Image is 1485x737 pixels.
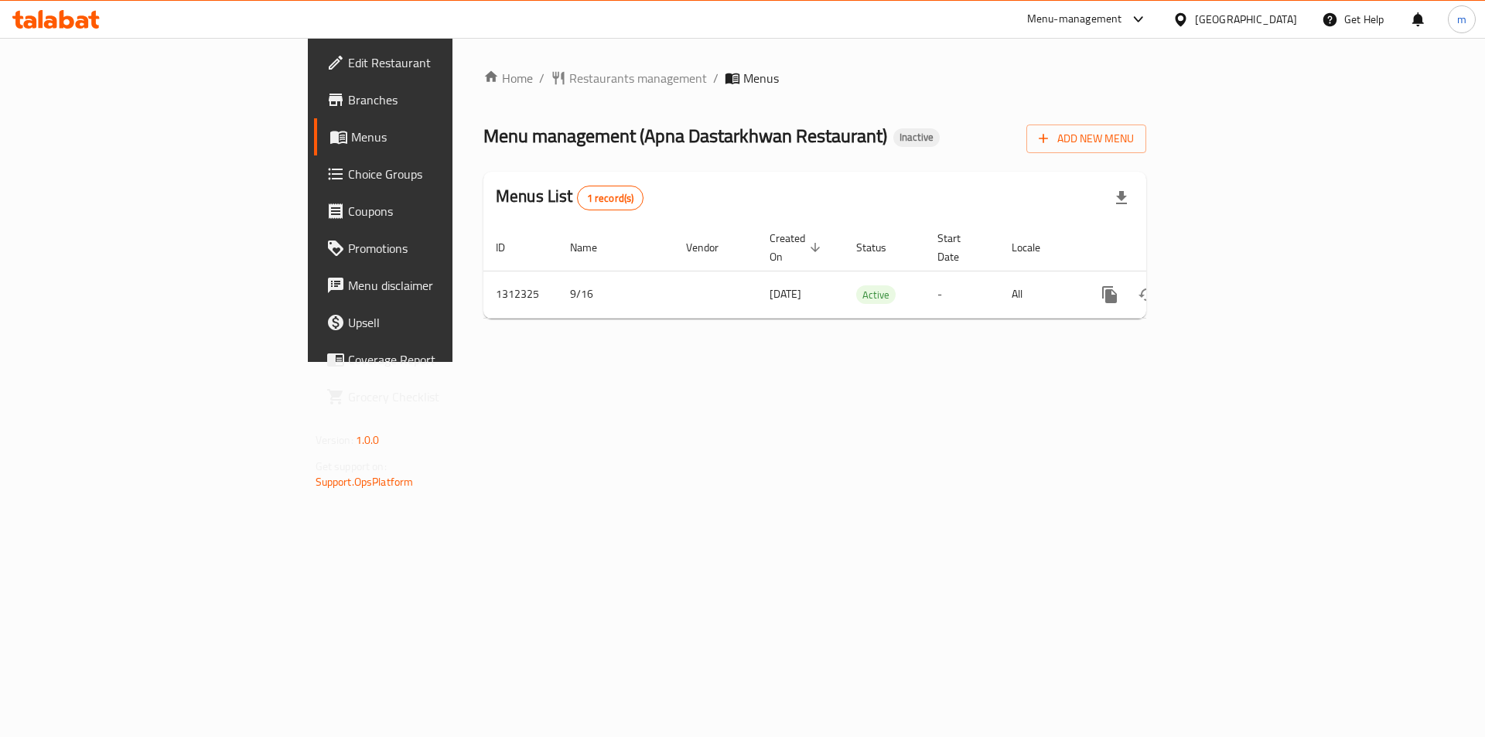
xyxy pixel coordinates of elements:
button: more [1091,276,1128,313]
span: [DATE] [770,284,801,304]
a: Coverage Report [314,341,556,378]
span: Choice Groups [348,165,544,183]
div: Menu-management [1027,10,1122,29]
span: Branches [348,90,544,109]
td: All [999,271,1079,318]
th: Actions [1079,224,1252,271]
span: Vendor [686,238,739,257]
div: Inactive [893,128,940,147]
span: Menu disclaimer [348,276,544,295]
a: Branches [314,81,556,118]
table: enhanced table [483,224,1252,319]
span: Restaurants management [569,69,707,87]
div: [GEOGRAPHIC_DATA] [1195,11,1297,28]
a: Coupons [314,193,556,230]
div: Active [856,285,896,304]
a: Grocery Checklist [314,378,556,415]
button: Add New Menu [1026,125,1146,153]
a: Menus [314,118,556,155]
div: Total records count [577,186,644,210]
span: Name [570,238,617,257]
span: Status [856,238,906,257]
a: Edit Restaurant [314,44,556,81]
a: Upsell [314,304,556,341]
span: Add New Menu [1039,129,1134,148]
span: Active [856,286,896,304]
h2: Menus List [496,185,643,210]
span: Created On [770,229,825,266]
td: 9/16 [558,271,674,318]
span: Locale [1012,238,1060,257]
span: Promotions [348,239,544,258]
span: ID [496,238,525,257]
span: 1.0.0 [356,430,380,450]
span: Coverage Report [348,350,544,369]
span: Grocery Checklist [348,387,544,406]
a: Choice Groups [314,155,556,193]
span: m [1457,11,1466,28]
td: - [925,271,999,318]
span: Coupons [348,202,544,220]
span: Version: [316,430,353,450]
span: Inactive [893,131,940,144]
span: Edit Restaurant [348,53,544,72]
span: Upsell [348,313,544,332]
span: Menus [743,69,779,87]
a: Restaurants management [551,69,707,87]
span: Menu management ( Apna Dastarkhwan Restaurant ) [483,118,887,153]
span: Start Date [937,229,981,266]
div: Export file [1103,179,1140,217]
nav: breadcrumb [483,69,1146,87]
a: Support.OpsPlatform [316,472,414,492]
span: Get support on: [316,456,387,476]
span: Menus [351,128,544,146]
span: 1 record(s) [578,191,643,206]
li: / [713,69,719,87]
a: Menu disclaimer [314,267,556,304]
a: Promotions [314,230,556,267]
